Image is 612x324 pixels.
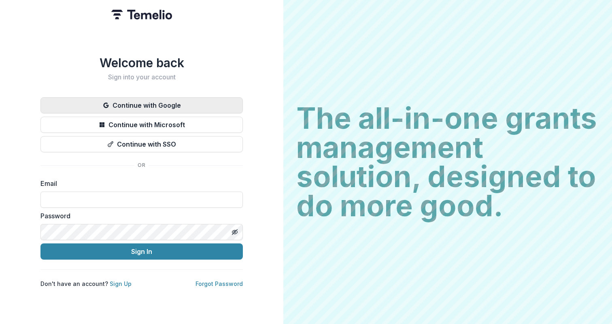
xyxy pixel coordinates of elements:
button: Continue with Google [40,97,243,113]
h1: Welcome back [40,55,243,70]
button: Continue with SSO [40,136,243,152]
h2: Sign into your account [40,73,243,81]
img: Temelio [111,10,172,19]
p: Don't have an account? [40,279,132,288]
a: Forgot Password [195,280,243,287]
button: Toggle password visibility [228,226,241,239]
button: Continue with Microsoft [40,117,243,133]
a: Sign Up [110,280,132,287]
label: Password [40,211,238,221]
label: Email [40,179,238,188]
button: Sign In [40,243,243,260]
